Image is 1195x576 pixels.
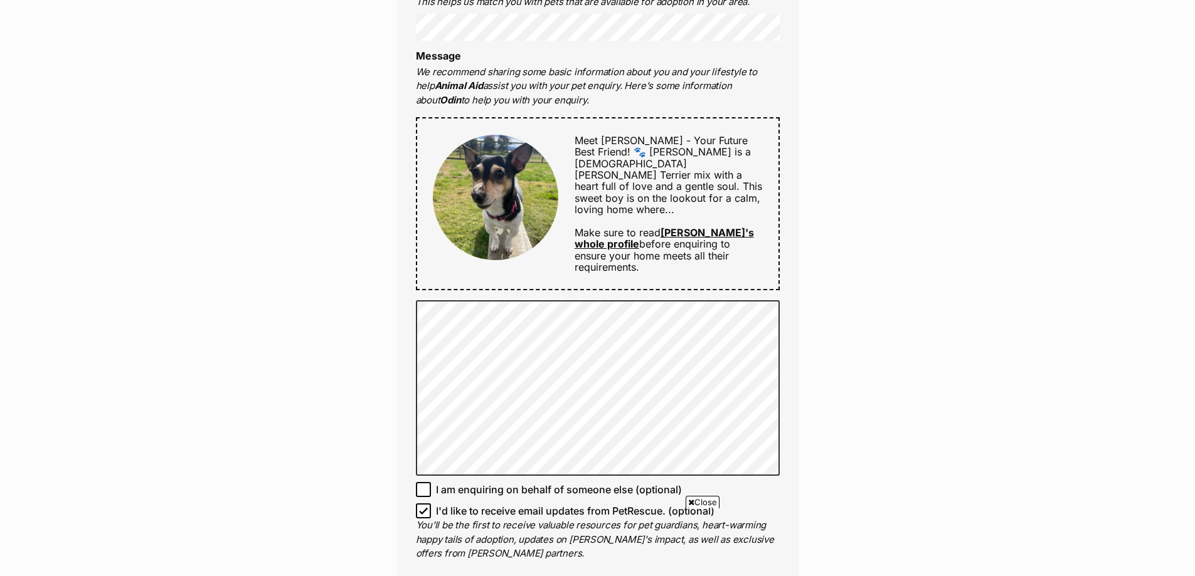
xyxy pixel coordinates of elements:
[294,513,902,570] iframe: Advertisement
[575,145,762,216] span: [PERSON_NAME] is a [DEMOGRAPHIC_DATA] [PERSON_NAME] Terrier mix with a heart full of love and a g...
[558,135,762,273] div: Make sure to read before enquiring to ensure your home meets all their requirements.
[575,226,754,250] a: [PERSON_NAME]'s whole profile
[435,80,483,92] strong: Animal Aid
[433,135,558,260] img: Odin
[436,503,714,518] span: I'd like to receive email updates from PetRescue. (optional)
[575,134,748,158] span: Meet [PERSON_NAME] - Your Future Best Friend! 🐾
[436,482,682,497] span: I am enquiring on behalf of someone else (optional)
[416,50,461,62] label: Message
[686,496,720,508] span: Close
[416,65,780,108] p: We recommend sharing some basic information about you and your lifestyle to help assist you with ...
[440,94,460,106] strong: Odin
